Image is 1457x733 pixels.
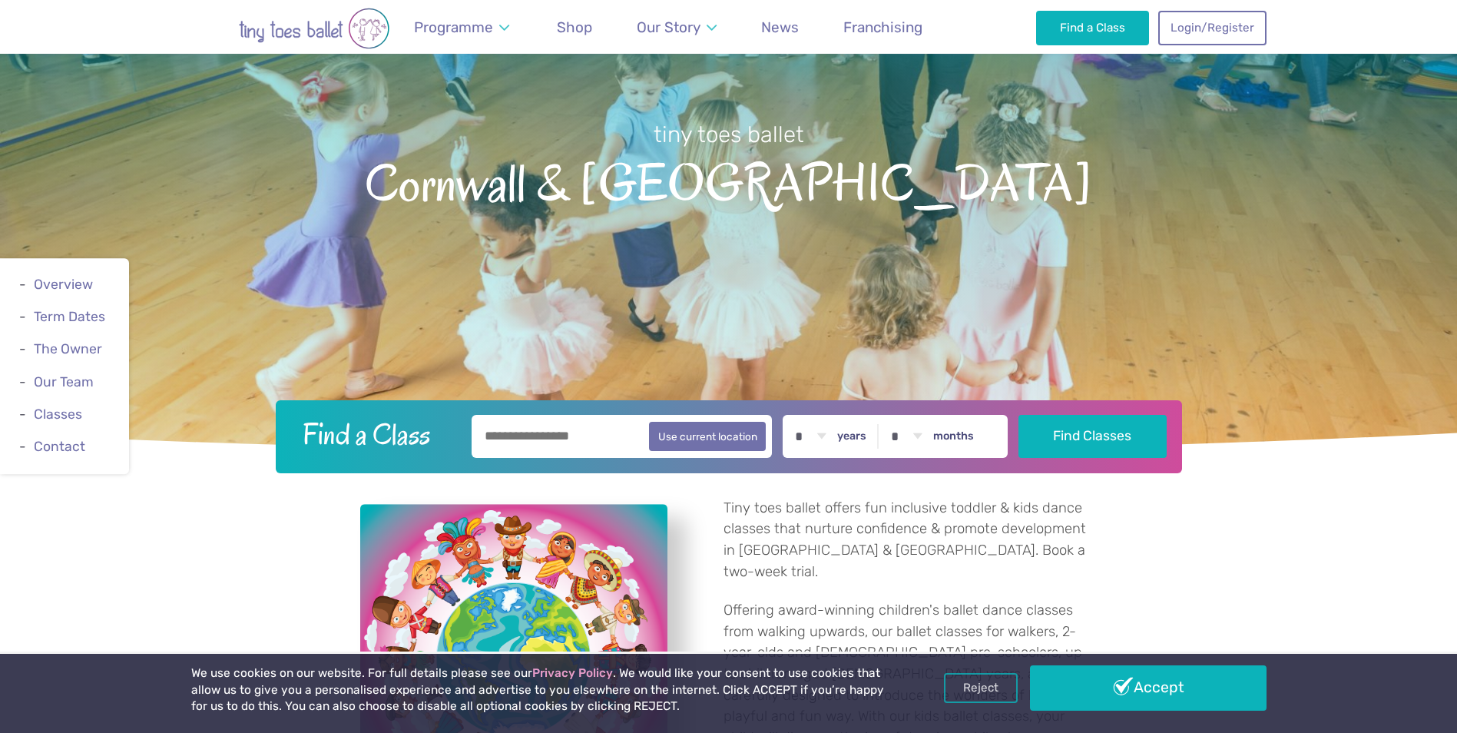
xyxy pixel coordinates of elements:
label: months [933,430,974,443]
label: years [837,430,866,443]
span: News [761,18,799,36]
a: Classes [34,406,82,422]
p: We use cookies on our website. For full details please see our . We would like your consent to us... [191,665,890,715]
a: News [754,9,806,45]
a: Overview [34,277,93,292]
span: Cornwall & [GEOGRAPHIC_DATA] [27,150,1430,212]
a: Reject [944,673,1018,702]
a: Franchising [836,9,930,45]
button: Use current location [649,422,767,451]
p: Tiny toes ballet offers fun inclusive toddler & kids dance classes that nurture confidence & prom... [724,498,1098,582]
a: Privacy Policy [532,666,613,680]
small: tiny toes ballet [654,121,804,148]
button: Find Classes [1018,415,1167,458]
a: Accept [1030,665,1267,710]
a: Contact [34,439,85,454]
span: Franchising [843,18,922,36]
span: Shop [557,18,592,36]
span: Programme [414,18,493,36]
a: The Owner [34,342,102,357]
img: tiny toes ballet [191,8,437,49]
a: Programme [407,9,517,45]
a: Shop [550,9,600,45]
a: Our Story [629,9,724,45]
a: Our Team [34,374,94,390]
span: Our Story [637,18,700,36]
a: Term Dates [34,309,105,324]
h2: Find a Class [290,415,461,453]
a: Login/Register [1158,11,1266,45]
a: Find a Class [1036,11,1149,45]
